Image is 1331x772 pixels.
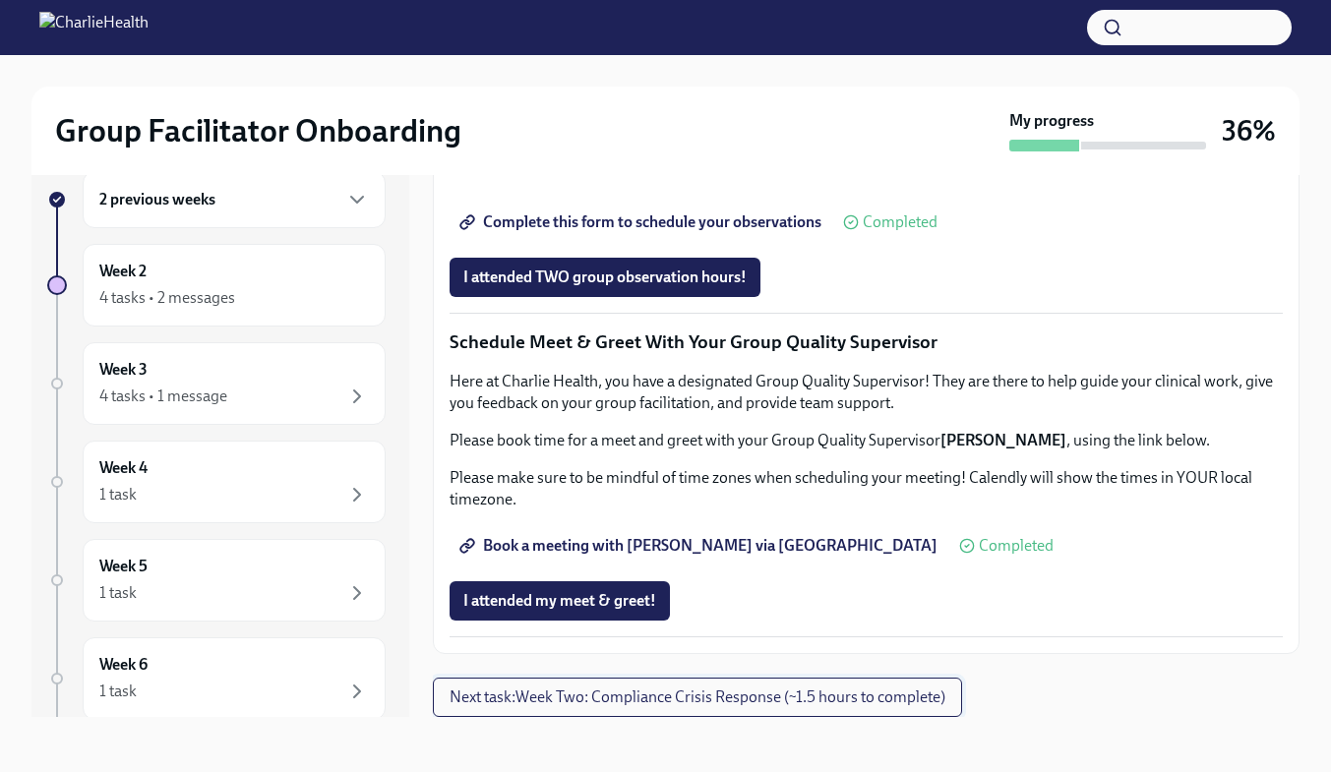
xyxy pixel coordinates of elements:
button: I attended my meet & greet! [450,581,670,621]
a: Week 51 task [47,539,386,622]
span: Completed [979,538,1054,554]
p: Schedule Meet & Greet With Your Group Quality Supervisor [450,329,1283,355]
p: Please book time for a meet and greet with your Group Quality Supervisor , using the link below. [450,430,1283,451]
div: 1 task [99,484,137,505]
h6: Week 6 [99,654,148,676]
span: I attended TWO group observation hours! [463,267,747,287]
strong: My progress [1009,110,1094,132]
button: Next task:Week Two: Compliance Crisis Response (~1.5 hours to complete) [433,678,962,717]
span: Book a meeting with [PERSON_NAME] via [GEOGRAPHIC_DATA] [463,536,938,556]
h6: Week 4 [99,457,148,479]
span: Next task : Week Two: Compliance Crisis Response (~1.5 hours to complete) [450,687,945,707]
h2: Group Facilitator Onboarding [55,111,461,150]
div: 2 previous weeks [83,171,386,228]
h6: 2 previous weeks [99,189,215,210]
h6: Week 2 [99,261,147,282]
p: Please make sure to be mindful of time zones when scheduling your meeting! Calendly will show the... [450,467,1283,510]
a: Week 41 task [47,441,386,523]
strong: [PERSON_NAME] [940,431,1066,449]
a: Complete this form to schedule your observations [450,203,835,242]
h6: Week 3 [99,359,148,381]
a: Book a meeting with [PERSON_NAME] via [GEOGRAPHIC_DATA] [450,526,951,565]
a: Week 61 task [47,637,386,720]
a: Week 34 tasks • 1 message [47,342,386,425]
span: Complete this form to schedule your observations [463,212,821,232]
div: 1 task [99,681,137,702]
button: I attended TWO group observation hours! [450,258,760,297]
div: 4 tasks • 2 messages [99,287,235,309]
a: Week 24 tasks • 2 messages [47,244,386,327]
div: 4 tasks • 1 message [99,386,227,407]
span: Completed [863,214,938,230]
h3: 36% [1222,113,1276,148]
p: Here at Charlie Health, you have a designated Group Quality Supervisor! They are there to help gu... [450,371,1283,414]
div: 1 task [99,582,137,604]
img: CharlieHealth [39,12,149,43]
h6: Week 5 [99,556,148,577]
span: I attended my meet & greet! [463,591,656,611]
